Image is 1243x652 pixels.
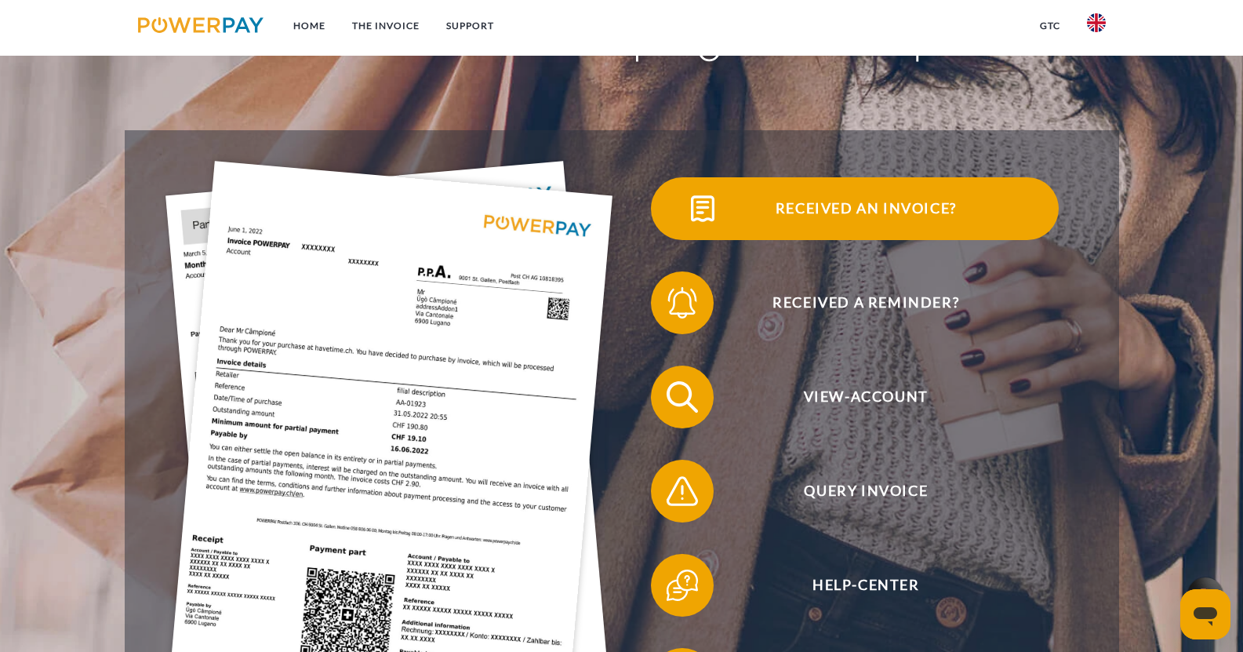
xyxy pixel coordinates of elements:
button: Help-Center [651,554,1059,617]
span: View-Account [674,366,1058,428]
button: Query Invoice [651,460,1059,523]
img: qb_search.svg [663,377,702,417]
img: logo-powerpay.svg [138,17,264,33]
span: Help-Center [674,554,1058,617]
a: Support [433,12,507,40]
img: en [1087,13,1106,32]
span: Query Invoice [674,460,1058,523]
span: Received a reminder? [674,271,1058,334]
a: GTC [1027,12,1074,40]
img: qb_warning.svg [663,472,702,511]
span: Received an invoice? [674,177,1058,240]
a: Home [280,12,339,40]
img: qb_bell.svg [663,283,702,322]
iframe: Button to launch messaging window [1180,589,1230,639]
img: qb_help.svg [663,566,702,605]
button: View-Account [651,366,1059,428]
button: Received a reminder? [651,271,1059,334]
a: THE INVOICE [339,12,433,40]
img: qb_bill.svg [683,189,722,228]
img: svg+xml,%3Csvg%20xmlns%3D%22http%3A%2F%2Fwww.w3.org%2F2000%2Fsvg%22%20width%3D%2233%22%20height%3... [1193,588,1219,604]
button: Received an invoice? [651,177,1059,240]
